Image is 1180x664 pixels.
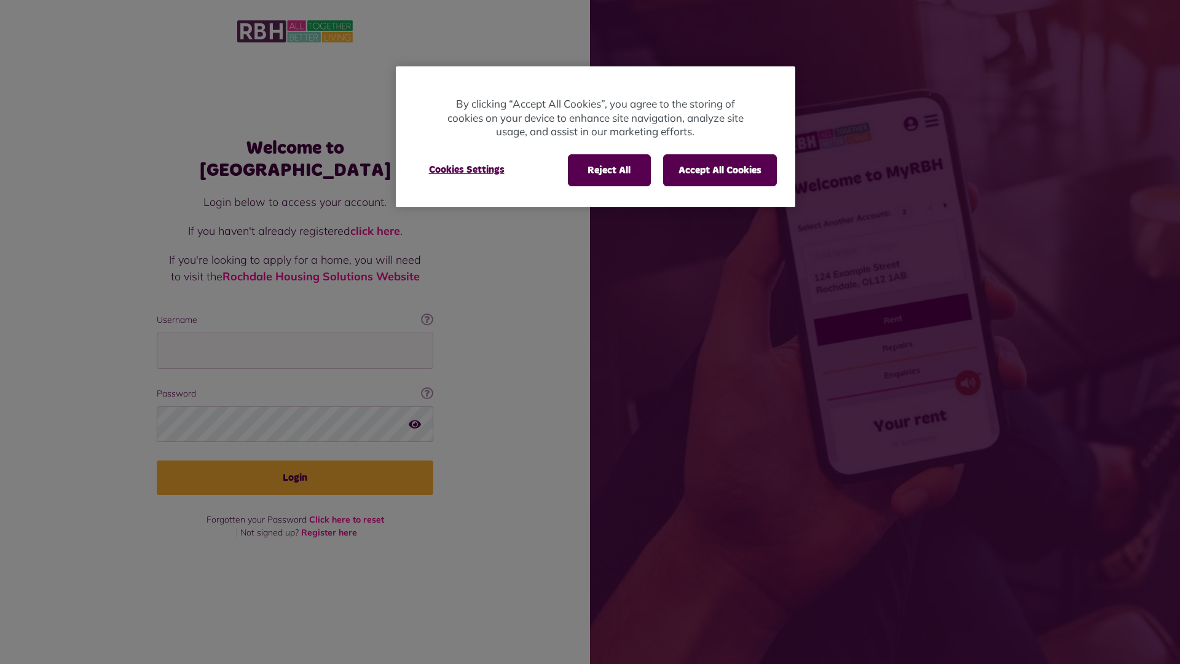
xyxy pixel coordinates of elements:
[396,66,795,207] div: Privacy
[663,154,777,186] button: Accept All Cookies
[414,154,519,185] button: Cookies Settings
[396,66,795,207] div: Cookie banner
[445,97,746,139] p: By clicking “Accept All Cookies”, you agree to the storing of cookies on your device to enhance s...
[568,154,651,186] button: Reject All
